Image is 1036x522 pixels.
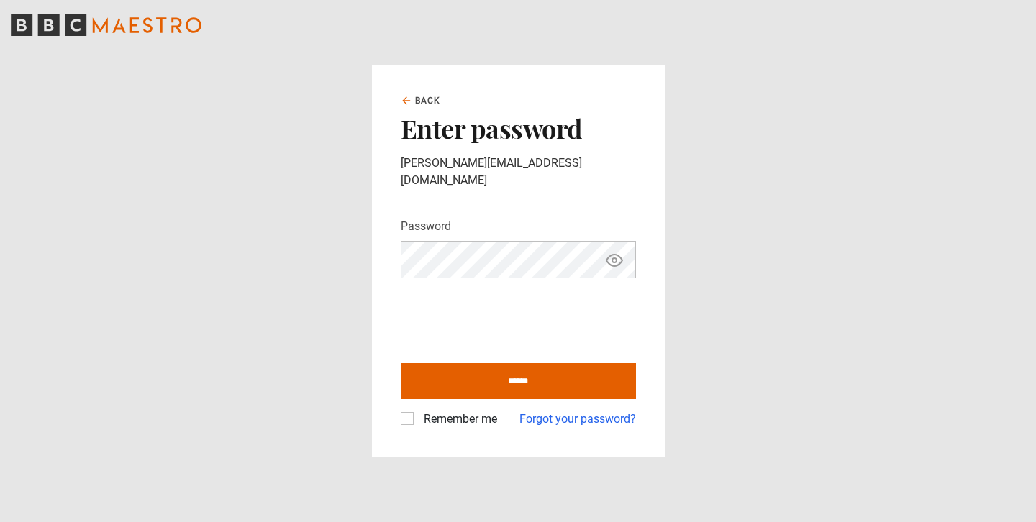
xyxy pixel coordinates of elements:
button: Show password [602,247,627,273]
label: Password [401,218,451,235]
iframe: reCAPTCHA [401,290,619,346]
p: [PERSON_NAME][EMAIL_ADDRESS][DOMAIN_NAME] [401,155,636,189]
a: Back [401,94,441,107]
h2: Enter password [401,113,636,143]
a: Forgot your password? [519,411,636,428]
svg: BBC Maestro [11,14,201,36]
label: Remember me [418,411,497,428]
span: Back [415,94,441,107]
